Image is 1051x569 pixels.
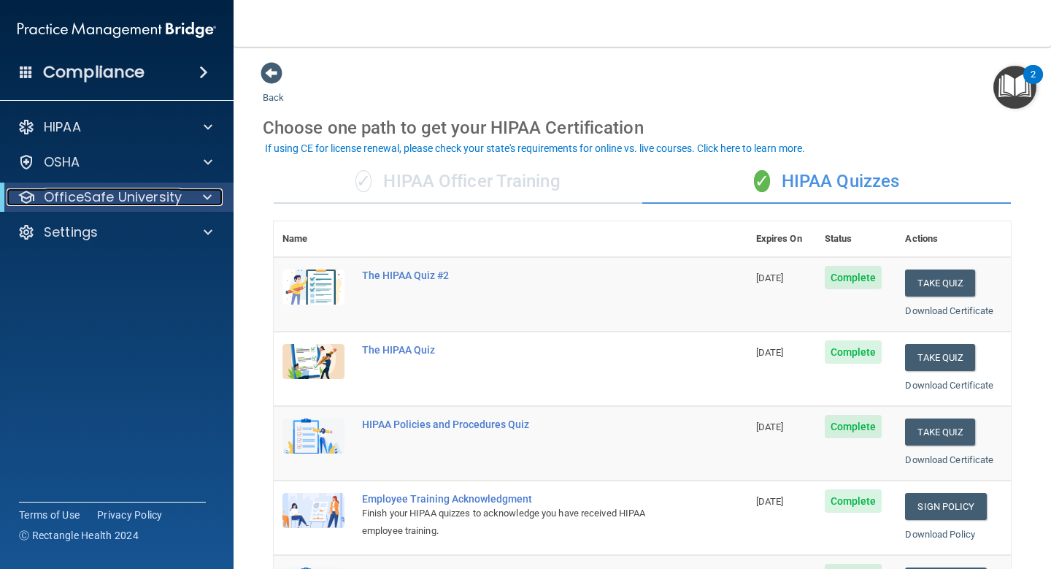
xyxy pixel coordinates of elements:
[825,340,882,364] span: Complete
[18,118,212,136] a: HIPAA
[263,107,1022,149] div: Choose one path to get your HIPAA Certification
[993,66,1036,109] button: Open Resource Center, 2 new notifications
[816,221,897,257] th: Status
[44,118,81,136] p: HIPAA
[263,141,807,156] button: If using CE for license renewal, please check your state's requirements for online vs. live cours...
[825,415,882,438] span: Complete
[905,270,975,297] button: Take Quiz
[825,489,882,513] span: Complete
[756,347,784,358] span: [DATE]
[905,529,975,540] a: Download Policy
[905,454,993,465] a: Download Certificate
[19,528,139,543] span: Ⓒ Rectangle Health 2024
[263,75,284,103] a: Back
[747,221,816,257] th: Expires On
[44,188,182,206] p: OfficeSafe University
[18,224,212,241] a: Settings
[18,153,212,171] a: OSHA
[43,62,145,83] h4: Compliance
[362,505,674,540] div: Finish your HIPAA quizzes to acknowledge you have received HIPAA employee training.
[19,508,80,522] a: Terms of Use
[265,143,805,153] div: If using CE for license renewal, please check your state's requirements for online vs. live cours...
[44,153,80,171] p: OSHA
[274,221,353,257] th: Name
[18,15,216,45] img: PMB logo
[905,380,993,391] a: Download Certificate
[274,160,642,204] div: HIPAA Officer Training
[825,266,882,289] span: Complete
[18,188,212,206] a: OfficeSafe University
[355,170,371,192] span: ✓
[362,493,674,505] div: Employee Training Acknowledgment
[754,170,770,192] span: ✓
[905,419,975,446] button: Take Quiz
[905,344,975,371] button: Take Quiz
[905,305,993,316] a: Download Certificate
[44,224,98,241] p: Settings
[1031,75,1036,93] div: 2
[896,221,1011,257] th: Actions
[756,272,784,283] span: [DATE]
[756,421,784,432] span: [DATE]
[362,270,674,281] div: The HIPAA Quiz #2
[905,493,986,520] a: Sign Policy
[362,344,674,356] div: The HIPAA Quiz
[756,496,784,507] span: [DATE]
[642,160,1011,204] div: HIPAA Quizzes
[97,508,163,522] a: Privacy Policy
[362,419,674,430] div: HIPAA Policies and Procedures Quiz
